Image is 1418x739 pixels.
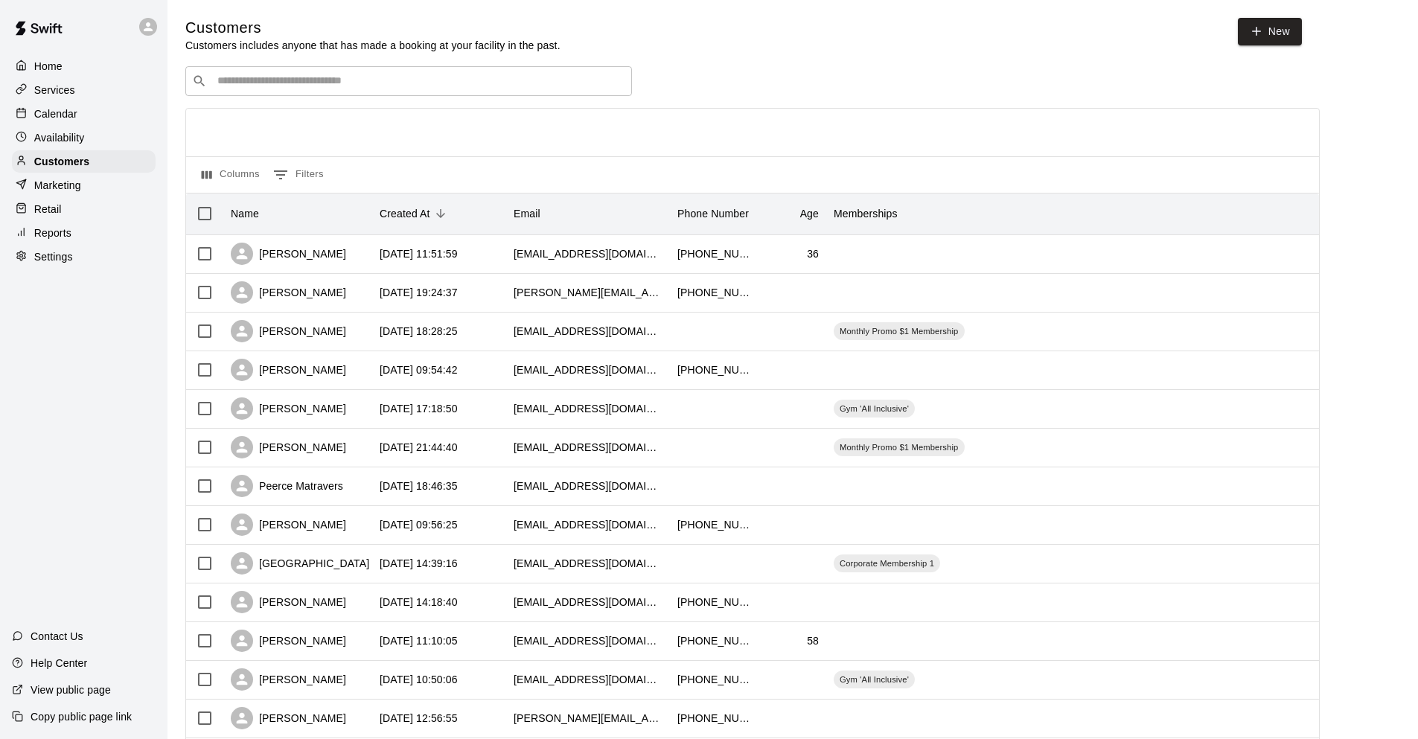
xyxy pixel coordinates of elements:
[372,193,506,234] div: Created At
[834,400,915,418] div: Gym 'All Inclusive'
[34,202,62,217] p: Retail
[380,672,458,687] div: 2025-07-26 10:50:06
[12,55,156,77] a: Home
[12,127,156,149] a: Availability
[380,633,458,648] div: 2025-07-27 11:10:05
[231,552,469,575] div: [GEOGRAPHIC_DATA] and Out door expo s
[12,150,156,173] a: Customers
[514,633,662,648] div: d.ferrin0825@gmail.com
[380,362,458,377] div: 2025-08-15 09:54:42
[380,595,458,610] div: 2025-07-30 14:18:40
[514,479,662,493] div: piercematravers@gmail.com
[514,246,662,261] div: kevinjwilliams33@gmail.com
[231,193,259,234] div: Name
[380,285,458,300] div: 2025-08-15 19:24:37
[670,193,759,234] div: Phone Number
[677,711,752,726] div: +17192013562
[380,246,458,261] div: 2025-08-18 11:51:59
[514,517,662,532] div: imeldanena@gmail.com
[185,18,561,38] h5: Customers
[34,106,77,121] p: Calendar
[12,103,156,125] a: Calendar
[826,193,1050,234] div: Memberships
[834,554,940,572] div: Corporate Membership 1
[834,193,898,234] div: Memberships
[807,246,819,261] div: 36
[834,403,915,415] span: Gym 'All Inclusive'
[231,397,346,420] div: [PERSON_NAME]
[231,514,346,536] div: [PERSON_NAME]
[185,66,632,96] div: Search customers by name or email
[834,325,965,337] span: Monthly Promo $1 Membership
[231,320,346,342] div: [PERSON_NAME]
[34,83,75,97] p: Services
[834,674,915,685] span: Gym 'All Inclusive'
[677,362,752,377] div: +18015208711
[380,440,458,455] div: 2025-08-08 21:44:40
[834,438,965,456] div: Monthly Promo $1 Membership
[231,630,346,652] div: [PERSON_NAME]
[677,595,752,610] div: +18016475138
[231,243,346,265] div: [PERSON_NAME]
[380,517,458,532] div: 2025-08-04 09:56:25
[31,656,87,671] p: Help Center
[12,246,156,268] a: Settings
[677,633,752,648] div: +17753423065
[231,707,346,729] div: [PERSON_NAME]
[677,246,752,261] div: +18013864241
[31,709,132,724] p: Copy public page link
[759,193,826,234] div: Age
[31,629,83,644] p: Contact Us
[231,591,346,613] div: [PERSON_NAME]
[380,556,458,571] div: 2025-07-30 14:39:16
[34,130,85,145] p: Availability
[380,711,458,726] div: 2025-07-25 12:56:55
[380,401,458,416] div: 2025-08-12 17:18:50
[834,671,915,688] div: Gym 'All Inclusive'
[1238,18,1302,45] a: New
[514,595,662,610] div: micheleanell@gmail.com
[506,193,670,234] div: Email
[223,193,372,234] div: Name
[677,193,749,234] div: Phone Number
[31,682,111,697] p: View public page
[231,359,346,381] div: [PERSON_NAME]
[231,475,343,497] div: Peerce Matravers
[514,193,540,234] div: Email
[12,198,156,220] a: Retail
[12,174,156,196] a: Marketing
[514,285,662,300] div: brittany.nielson@liveamc.com
[12,79,156,101] div: Services
[269,163,328,187] button: Show filters
[34,178,81,193] p: Marketing
[677,517,752,532] div: +18017129746
[430,203,451,224] button: Sort
[834,557,940,569] span: Corporate Membership 1
[34,154,89,169] p: Customers
[198,163,264,187] button: Select columns
[834,441,965,453] span: Monthly Promo $1 Membership
[514,711,662,726] div: ashley.hammond@hotmail.com
[514,440,662,455] div: xcbxuebingqing@gmail.com
[514,324,662,339] div: colbyjeremy24@gmail.com
[34,225,71,240] p: Reports
[677,672,752,687] div: +17753423065
[231,668,346,691] div: [PERSON_NAME]
[34,249,73,264] p: Settings
[800,193,819,234] div: Age
[12,222,156,244] a: Reports
[514,401,662,416] div: lacey.dalrymple93@gmail.com
[380,324,458,339] div: 2025-08-15 18:28:25
[514,556,662,571] div: pirfam@yahoo.com
[185,38,561,53] p: Customers includes anyone that has made a booking at your facility in the past.
[380,479,458,493] div: 2025-08-07 18:46:35
[834,322,965,340] div: Monthly Promo $1 Membership
[231,281,346,304] div: [PERSON_NAME]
